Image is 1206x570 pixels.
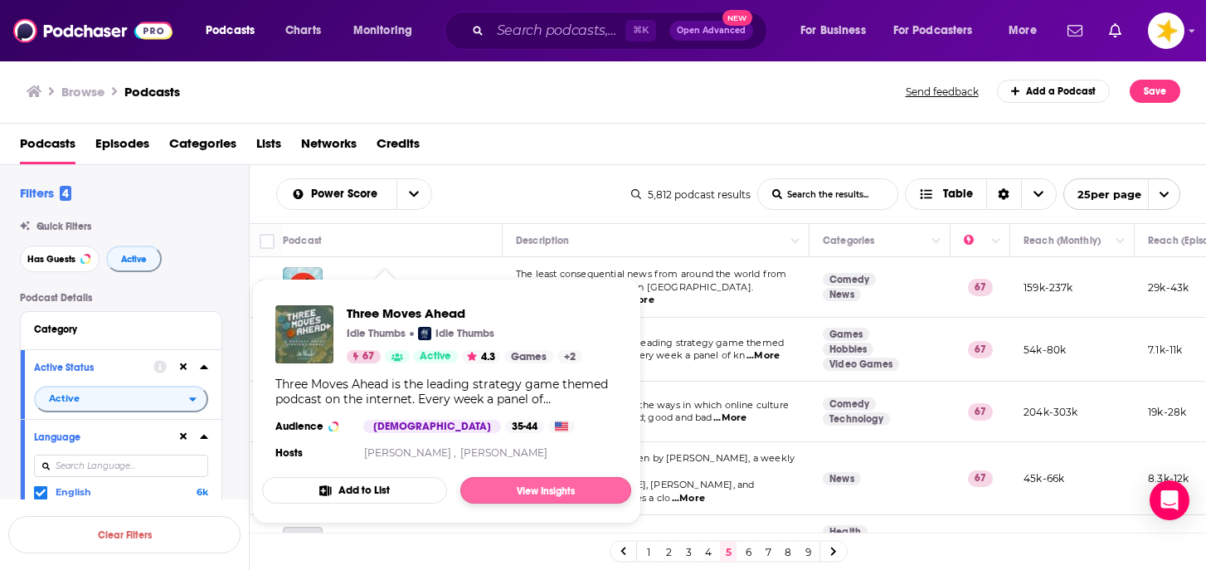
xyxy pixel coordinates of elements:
[301,130,357,164] a: Networks
[342,17,434,44] button: open menu
[800,19,866,42] span: For Business
[700,542,717,562] a: 4
[1150,480,1189,520] div: Open Intercom Messenger
[823,273,876,286] a: Comedy
[893,19,973,42] span: For Podcasters
[823,358,899,371] a: Video Games
[121,255,147,264] span: Active
[823,412,890,426] a: Technology
[60,186,71,201] span: 4
[1063,178,1180,210] button: open menu
[1148,280,1189,295] p: 29k-43k
[34,357,153,378] button: Active Status
[800,542,816,562] a: 9
[997,17,1058,44] button: open menu
[347,305,582,321] a: Three Moves Ahead
[418,327,494,340] a: Idle ThumbsIdle Thumbs
[625,20,656,41] span: ⌘ K
[901,85,984,99] button: Send feedback
[124,84,180,100] a: Podcasts
[197,486,208,498] span: 6k
[680,542,697,562] a: 3
[660,542,677,562] a: 2
[785,231,805,251] button: Column Actions
[968,341,993,358] p: 67
[943,188,973,200] span: Table
[275,305,333,363] img: Three Moves Ahead
[780,542,796,562] a: 8
[34,431,166,443] div: Language
[986,231,1006,251] button: Column Actions
[1111,231,1131,251] button: Column Actions
[169,130,236,164] span: Categories
[34,319,208,339] button: Category
[968,279,993,295] p: 67
[420,348,451,365] span: Active
[413,350,458,363] a: Active
[823,328,869,341] a: Games
[669,21,753,41] button: Open AdvancedNew
[20,292,222,304] p: Podcast Details
[713,412,746,425] span: ...More
[1102,17,1128,45] a: Show notifications dropdown
[347,327,406,340] p: Idle Thumbs
[34,362,143,373] div: Active Status
[95,130,149,164] a: Episodes
[8,516,241,553] button: Clear Filters
[34,386,208,412] h2: filter dropdown
[262,477,447,504] button: Add to List
[672,492,705,505] span: ...More
[283,267,323,307] img: Boonta Vista
[363,420,501,433] div: [DEMOGRAPHIC_DATA]
[49,394,80,403] span: Active
[34,455,208,477] input: Search Language...
[1009,19,1037,42] span: More
[283,231,322,251] div: Podcast
[883,17,997,44] button: open menu
[20,246,100,272] button: Has Guests
[56,486,91,498] span: English
[505,420,544,433] div: 35-44
[640,542,657,562] a: 1
[1148,343,1182,357] p: 7.1k-11k
[206,19,255,42] span: Podcasts
[276,178,432,210] h2: Choose List sort
[823,397,876,411] a: Comedy
[722,10,752,26] span: New
[746,349,780,363] span: ...More
[460,477,631,504] a: View Insights
[256,130,281,164] a: Lists
[20,130,75,164] a: Podcasts
[435,327,494,340] p: Idle Thumbs
[34,324,197,335] div: Category
[986,179,1021,209] div: Sort Direction
[516,412,712,423] span: spills out into the real world; good and bad
[1024,231,1101,251] div: Reach (Monthly)
[823,472,861,485] a: News
[418,327,431,340] img: Idle Thumbs
[516,231,569,251] div: Description
[968,470,993,487] p: 67
[275,377,618,407] div: Three Moves Ahead is the leading strategy game themed podcast on the internet. Every week a panel...
[789,17,887,44] button: open menu
[275,17,331,44] a: Charts
[362,348,374,365] span: 67
[277,188,396,200] button: open menu
[34,426,177,447] button: Language
[1148,12,1184,49] img: User Profile
[677,27,746,35] span: Open Advanced
[460,446,547,459] a: [PERSON_NAME]
[631,188,751,201] div: 5,812 podcast results
[557,350,582,363] a: +2
[194,17,276,44] button: open menu
[13,15,173,46] img: Podchaser - Follow, Share and Rate Podcasts
[353,19,412,42] span: Monitoring
[377,130,420,164] a: Credits
[1148,405,1186,419] p: 19k-28k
